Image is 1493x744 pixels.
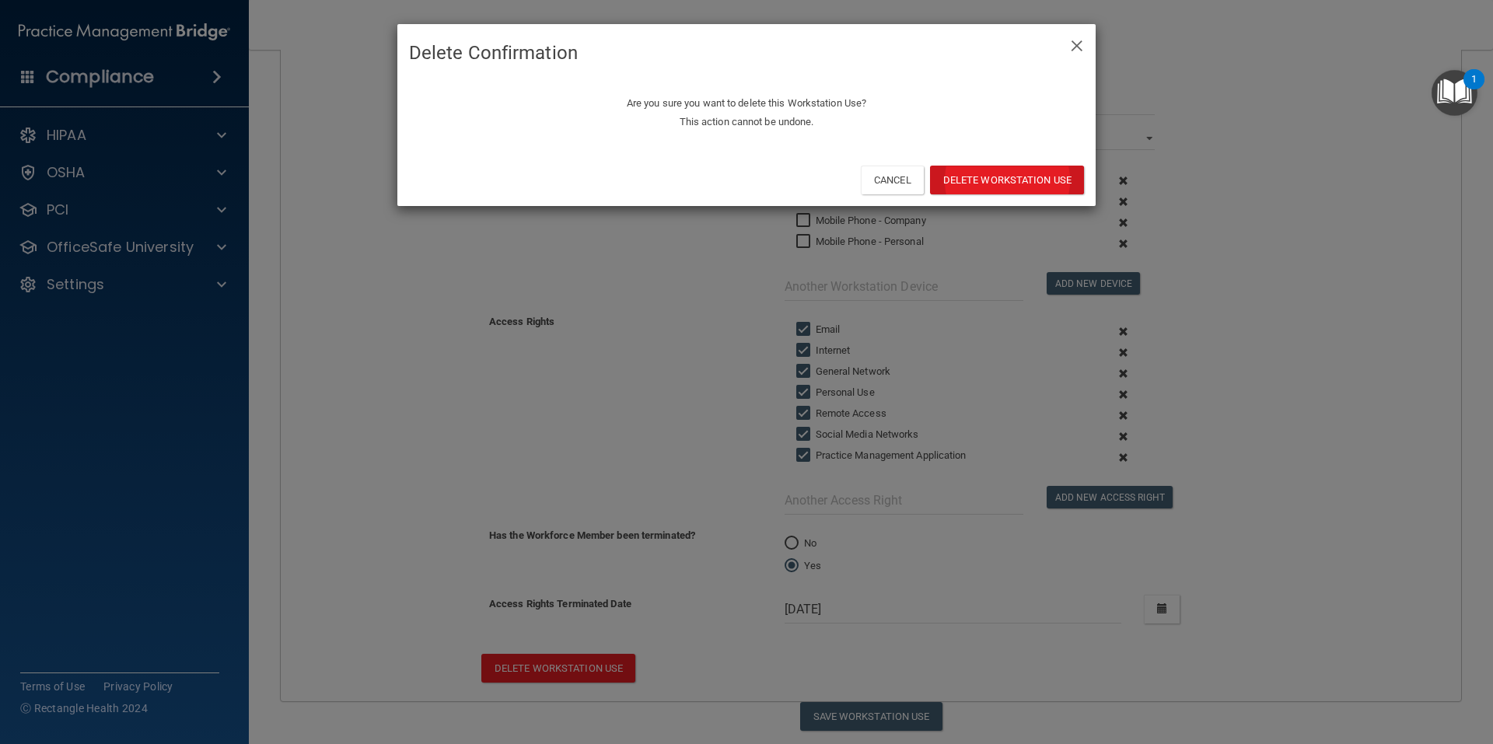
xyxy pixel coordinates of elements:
[1471,79,1477,100] div: 1
[1432,70,1477,116] button: Open Resource Center, 1 new notification
[409,36,1084,70] h4: Delete Confirmation
[409,94,1084,131] p: Are you sure you want to delete this Workstation Use? This action cannot be undone.
[1070,28,1084,59] span: ×
[861,166,924,194] button: Cancel
[930,166,1084,194] button: Delete Workstation Use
